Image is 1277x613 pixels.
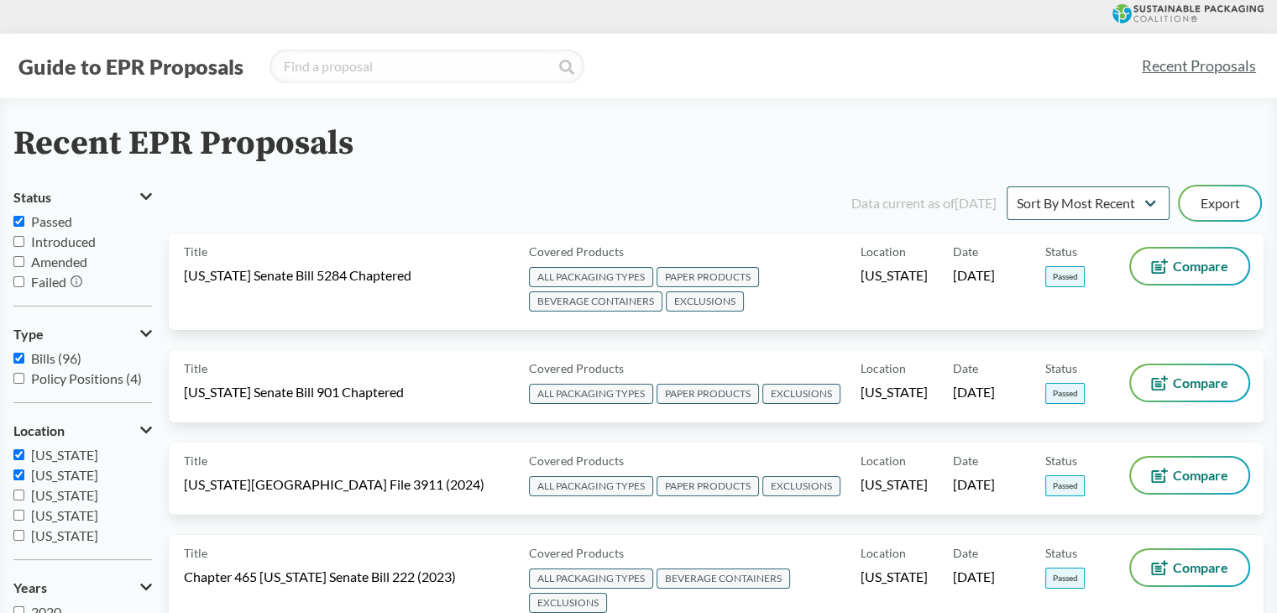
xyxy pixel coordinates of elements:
span: Covered Products [529,544,624,562]
span: Status [1045,359,1077,377]
span: Location [861,452,906,469]
span: [US_STATE] [31,467,98,483]
span: Title [184,359,207,377]
span: Passed [1045,568,1085,589]
span: [DATE] [953,383,995,401]
span: Compare [1173,259,1228,273]
span: Location [861,359,906,377]
span: [DATE] [953,266,995,285]
span: [US_STATE] [861,475,928,494]
h2: Recent EPR Proposals [13,125,353,163]
button: Compare [1131,249,1248,284]
button: Location [13,417,152,445]
span: Compare [1173,469,1228,482]
span: Date [953,544,978,562]
button: Export [1180,186,1260,220]
button: Guide to EPR Proposals [13,53,249,80]
span: [US_STATE] [861,266,928,285]
span: [DATE] [953,475,995,494]
span: [US_STATE] [861,383,928,401]
span: [US_STATE] [31,507,98,523]
span: ALL PACKAGING TYPES [529,568,653,589]
span: Title [184,544,207,562]
span: [US_STATE] Senate Bill 5284 Chaptered [184,266,411,285]
span: PAPER PRODUCTS [657,267,759,287]
input: Find a proposal [270,50,584,83]
span: Passed [1045,266,1085,287]
button: Compare [1131,458,1248,493]
span: Years [13,580,47,595]
span: Location [861,243,906,260]
input: Passed [13,216,24,227]
span: Covered Products [529,359,624,377]
span: EXCLUSIONS [666,291,744,312]
span: [US_STATE] [31,447,98,463]
span: Covered Products [529,243,624,260]
span: Introduced [31,233,96,249]
span: [US_STATE][GEOGRAPHIC_DATA] File 3911 (2024) [184,475,484,494]
span: Date [953,359,978,377]
span: [US_STATE] [861,568,928,586]
button: Type [13,320,152,348]
input: Policy Positions (4) [13,373,24,384]
span: ALL PACKAGING TYPES [529,384,653,404]
input: Introduced [13,236,24,247]
div: Data current as of [DATE] [851,193,997,213]
span: Type [13,327,44,342]
span: EXCLUSIONS [529,593,607,613]
span: [US_STATE] Senate Bill 901 Chaptered [184,383,404,401]
span: [US_STATE] [31,527,98,543]
input: [US_STATE] [13,449,24,460]
span: ALL PACKAGING TYPES [529,476,653,496]
input: Bills (96) [13,353,24,364]
span: Policy Positions (4) [31,370,142,386]
span: PAPER PRODUCTS [657,384,759,404]
span: Location [13,423,65,438]
span: Passed [1045,383,1085,404]
input: Amended [13,256,24,267]
span: Passed [1045,475,1085,496]
span: Amended [31,254,87,270]
span: Status [1045,544,1077,562]
span: Title [184,452,207,469]
span: Status [1045,452,1077,469]
input: [US_STATE] [13,530,24,541]
span: Date [953,243,978,260]
span: Compare [1173,376,1228,390]
span: Covered Products [529,452,624,469]
input: [US_STATE] [13,469,24,480]
span: BEVERAGE CONTAINERS [529,291,662,312]
span: Status [13,190,51,205]
button: Status [13,183,152,212]
span: ALL PACKAGING TYPES [529,267,653,287]
span: EXCLUSIONS [762,476,840,496]
span: BEVERAGE CONTAINERS [657,568,790,589]
input: [US_STATE] [13,490,24,500]
span: Bills (96) [31,350,81,366]
span: PAPER PRODUCTS [657,476,759,496]
span: [US_STATE] [31,487,98,503]
button: Years [13,574,152,602]
span: Failed [31,274,66,290]
input: Failed [13,276,24,287]
span: Passed [31,213,72,229]
input: [US_STATE] [13,510,24,521]
span: Title [184,243,207,260]
span: Chapter 465 [US_STATE] Senate Bill 222 (2023) [184,568,456,586]
span: Status [1045,243,1077,260]
span: [DATE] [953,568,995,586]
a: Recent Proposals [1134,47,1264,85]
span: Compare [1173,561,1228,574]
span: EXCLUSIONS [762,384,840,404]
span: Date [953,452,978,469]
button: Compare [1131,550,1248,585]
button: Compare [1131,365,1248,401]
span: Location [861,544,906,562]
